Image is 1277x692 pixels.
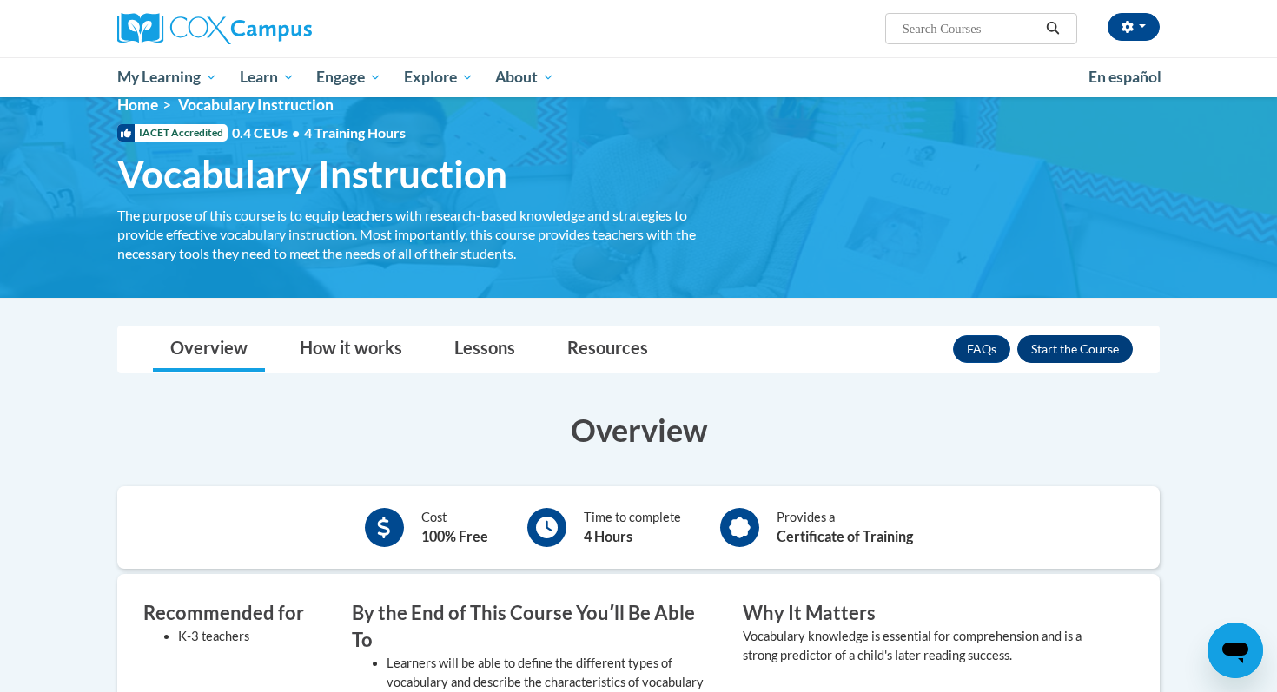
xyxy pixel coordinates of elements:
span: 4 Training Hours [304,124,406,141]
div: Time to complete [584,508,681,547]
a: Resources [550,326,665,372]
a: Explore [393,57,485,97]
span: • [292,124,300,141]
h3: Overview [117,408,1160,451]
a: FAQs [953,335,1010,363]
iframe: Button to launch messaging window [1208,623,1263,678]
a: Cox Campus [117,13,447,44]
button: Enroll [1017,335,1133,363]
span: Vocabulary Instruction [178,96,334,114]
div: The purpose of this course is to equip teachers with research-based knowledge and strategies to p... [117,206,717,263]
span: En español [1088,68,1161,86]
button: Account Settings [1108,13,1160,41]
a: Home [117,96,158,114]
b: Certificate of Training [777,528,913,544]
input: Search Courses [901,18,1040,39]
b: 100% Free [421,528,488,544]
span: IACET Accredited [117,124,228,142]
a: En español [1077,59,1173,96]
span: About [495,67,554,88]
span: 0.4 CEUs [232,123,406,142]
h3: By the End of This Course Youʹll Be Able To [352,600,717,654]
h3: Recommended for [143,600,326,627]
value: Vocabulary knowledge is essential for comprehension and is a strong predictor of a child's later ... [743,629,1082,662]
div: Main menu [91,57,1186,97]
span: My Learning [117,67,217,88]
a: Learn [228,57,306,97]
span: Explore [404,67,473,88]
a: About [485,57,566,97]
div: Provides a [777,508,913,547]
h3: Why It Matters [743,600,1108,627]
a: How it works [282,326,420,372]
span: Learn [240,67,294,88]
a: Lessons [437,326,533,372]
span: Vocabulary Instruction [117,151,507,197]
button: Search [1040,18,1066,39]
div: Cost [421,508,488,547]
a: Engage [305,57,393,97]
a: Overview [153,326,265,372]
img: Cox Campus [117,13,312,44]
li: K-3 teachers [178,627,326,646]
b: 4 Hours [584,528,632,544]
span: Engage [316,67,381,88]
a: My Learning [106,57,228,97]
